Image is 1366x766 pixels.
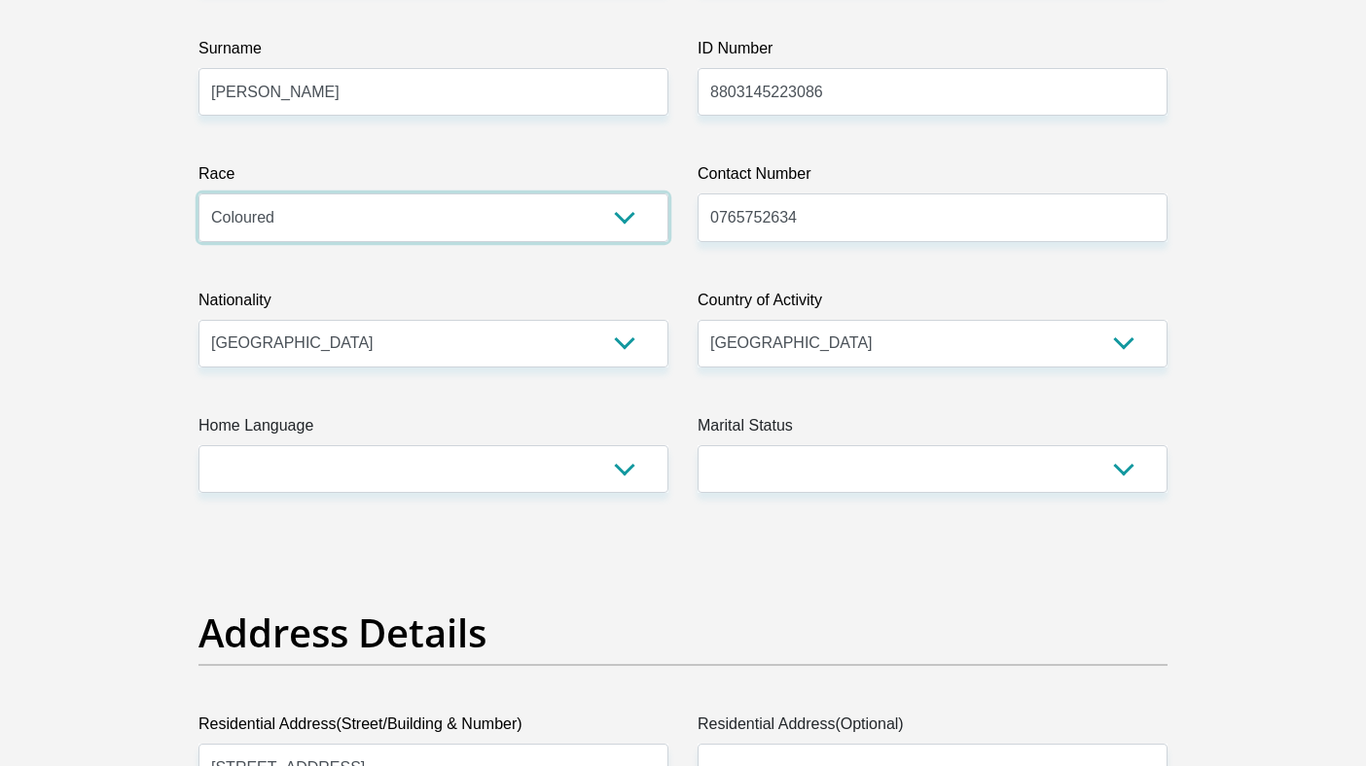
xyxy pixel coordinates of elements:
label: Contact Number [698,162,1168,193]
label: ID Number [698,37,1168,68]
input: ID Number [698,68,1168,116]
h2: Address Details [198,609,1168,656]
label: Surname [198,37,668,68]
label: Home Language [198,414,668,445]
input: Contact Number [698,193,1168,241]
input: Surname [198,68,668,116]
label: Nationality [198,289,668,320]
label: Country of Activity [698,289,1168,320]
label: Race [198,162,668,193]
label: Marital Status [698,414,1168,445]
label: Residential Address(Street/Building & Number) [198,713,668,744]
label: Residential Address(Optional) [698,713,1168,744]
